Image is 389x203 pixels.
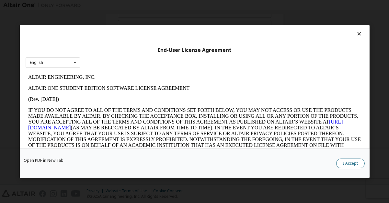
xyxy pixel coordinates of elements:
[336,159,365,168] button: I Accept
[3,36,336,82] p: IF YOU DO NOT AGREE TO ALL OF THE TERMS AND CONDITIONS SET FORTH BELOW, YOU MAY NOT ACCESS OR USE...
[26,47,364,54] div: End-User License Agreement
[24,159,63,162] a: Open PDF in New Tab
[3,3,336,8] p: ALTAIR ENGINEERING, INC.
[30,61,43,65] div: English
[3,14,336,19] p: ALTAIR ONE STUDENT EDITION SOFTWARE LICENSE AGREEMENT
[3,47,317,59] a: [URL][DOMAIN_NAME]
[3,25,336,30] p: (Rev. [DATE])
[3,88,336,111] p: This Altair One Student Edition Software License Agreement (“Agreement”) is between Altair Engine...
